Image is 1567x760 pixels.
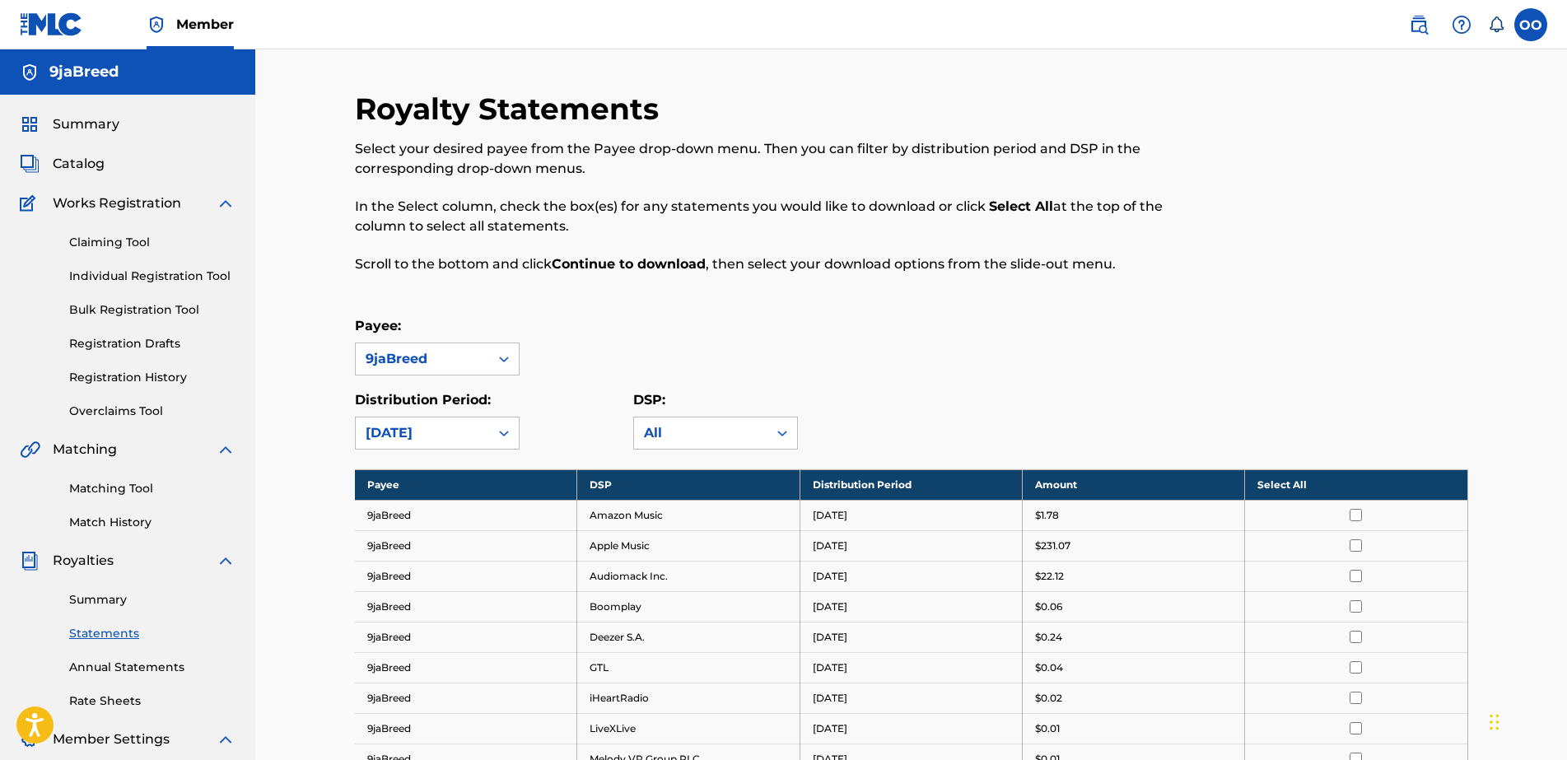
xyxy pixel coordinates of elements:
a: Public Search [1402,8,1435,41]
a: Claiming Tool [69,234,236,251]
td: Boomplay [577,591,800,622]
img: MLC Logo [20,12,83,36]
p: $0.01 [1035,721,1060,736]
span: Works Registration [53,193,181,213]
img: Member Settings [20,730,40,749]
div: Notifications [1488,16,1504,33]
span: Catalog [53,154,105,174]
div: User Menu [1514,8,1547,41]
a: CatalogCatalog [20,154,105,174]
p: $22.12 [1035,569,1064,584]
a: SummarySummary [20,114,119,134]
img: Royalties [20,551,40,571]
span: Member Settings [53,730,170,749]
td: [DATE] [800,500,1022,530]
img: Matching [20,440,40,459]
a: Registration Drafts [69,335,236,352]
div: All [644,423,758,443]
a: Annual Statements [69,659,236,676]
img: help [1452,15,1471,35]
th: Amount [1022,469,1244,500]
td: 9jaBreed [355,713,577,744]
strong: Continue to download [552,256,706,272]
td: Amazon Music [577,500,800,530]
td: 9jaBreed [355,500,577,530]
p: Scroll to the bottom and click , then select your download options from the slide-out menu. [355,254,1212,274]
a: Bulk Registration Tool [69,301,236,319]
a: Statements [69,625,236,642]
td: Audiomack Inc. [577,561,800,591]
p: $0.24 [1035,630,1062,645]
iframe: Resource Center [1521,501,1567,634]
img: expand [216,193,236,213]
a: Registration History [69,369,236,386]
label: Payee: [355,318,401,333]
td: 9jaBreed [355,683,577,713]
a: Overclaims Tool [69,403,236,420]
p: $1.78 [1035,508,1059,523]
p: $0.02 [1035,691,1062,706]
label: DSP: [633,392,665,408]
div: Help [1445,8,1478,41]
td: [DATE] [800,561,1022,591]
a: Individual Registration Tool [69,268,236,285]
td: 9jaBreed [355,561,577,591]
img: Summary [20,114,40,134]
span: Summary [53,114,119,134]
td: [DATE] [800,713,1022,744]
a: Rate Sheets [69,692,236,710]
th: Distribution Period [800,469,1022,500]
p: Select your desired payee from the Payee drop-down menu. Then you can filter by distribution peri... [355,139,1212,179]
td: LiveXLive [577,713,800,744]
p: $0.04 [1035,660,1063,675]
td: 9jaBreed [355,622,577,652]
td: Apple Music [577,530,800,561]
td: [DATE] [800,683,1022,713]
td: iHeartRadio [577,683,800,713]
td: GTL [577,652,800,683]
img: expand [216,730,236,749]
p: $0.06 [1035,599,1062,614]
td: [DATE] [800,622,1022,652]
h2: Royalty Statements [355,91,667,128]
iframe: Chat Widget [1485,681,1567,760]
img: search [1409,15,1429,35]
th: Select All [1245,469,1467,500]
span: Royalties [53,551,114,571]
img: Catalog [20,154,40,174]
td: [DATE] [800,591,1022,622]
th: Payee [355,469,577,500]
span: Matching [53,440,117,459]
td: 9jaBreed [355,652,577,683]
img: expand [216,440,236,459]
a: Matching Tool [69,480,236,497]
h5: 9jaBreed [49,63,119,82]
td: Deezer S.A. [577,622,800,652]
div: [DATE] [366,423,479,443]
img: Works Registration [20,193,41,213]
img: Top Rightsholder [147,15,166,35]
td: 9jaBreed [355,530,577,561]
label: Distribution Period: [355,392,491,408]
strong: Select All [989,198,1053,214]
td: [DATE] [800,652,1022,683]
p: $231.07 [1035,539,1070,553]
img: Accounts [20,63,40,82]
div: Drag [1490,697,1499,747]
a: Match History [69,514,236,531]
img: expand [216,551,236,571]
td: 9jaBreed [355,591,577,622]
a: Summary [69,591,236,608]
div: 9jaBreed [366,349,479,369]
span: Member [176,15,234,34]
p: In the Select column, check the box(es) for any statements you would like to download or click at... [355,197,1212,236]
th: DSP [577,469,800,500]
td: [DATE] [800,530,1022,561]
